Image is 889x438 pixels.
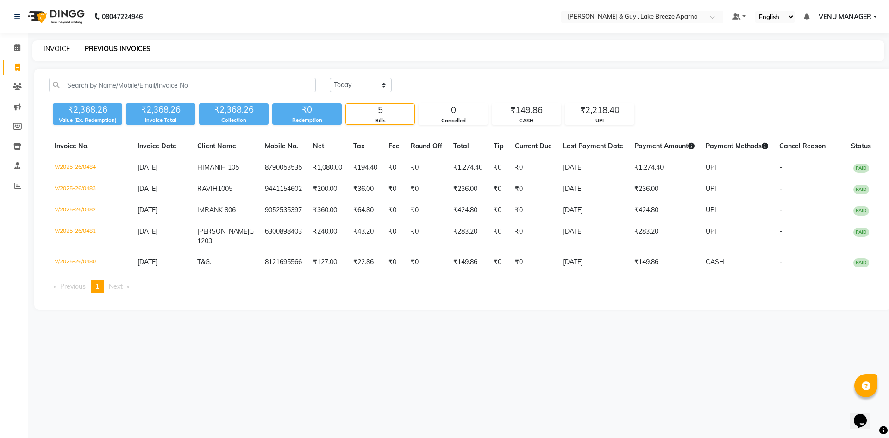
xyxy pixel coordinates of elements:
span: 1 [95,282,99,291]
td: V/2025-26/0483 [49,178,132,200]
b: 08047224946 [102,4,143,30]
span: UPI [706,163,716,171]
span: PAID [853,164,869,173]
td: 8790053535 [259,157,307,179]
span: Payment Amount [634,142,695,150]
span: - [779,206,782,214]
span: Tax [353,142,365,150]
img: logo [24,4,87,30]
iframe: chat widget [850,401,880,429]
td: ₹0 [383,157,405,179]
div: ₹2,368.26 [53,103,122,116]
span: T&G [197,258,210,266]
td: ₹236.00 [629,178,700,200]
td: ₹36.00 [348,178,383,200]
td: ₹0 [509,252,557,273]
td: ₹22.86 [348,252,383,273]
td: ₹0 [405,221,448,252]
span: UPI [706,227,716,235]
td: V/2025-26/0482 [49,200,132,221]
span: Current Due [515,142,552,150]
span: Payment Methods [706,142,768,150]
td: ₹43.20 [348,221,383,252]
td: [DATE] [557,200,629,221]
td: [DATE] [557,178,629,200]
span: CASH [706,258,724,266]
td: 9052535397 [259,200,307,221]
td: ₹0 [405,200,448,221]
td: ₹0 [405,252,448,273]
div: ₹0 [272,103,342,116]
td: ₹236.00 [448,178,488,200]
div: Bills [346,117,414,125]
td: ₹0 [509,200,557,221]
div: ₹2,368.26 [126,103,195,116]
td: ₹0 [488,200,509,221]
div: Invoice Total [126,116,195,124]
span: [DATE] [138,258,157,266]
td: ₹360.00 [307,200,348,221]
span: Round Off [411,142,442,150]
span: - [779,258,782,266]
td: ₹149.86 [629,252,700,273]
td: ₹0 [509,157,557,179]
div: Cancelled [419,117,488,125]
input: Search by Name/Mobile/Email/Invoice No [49,78,316,92]
td: ₹194.40 [348,157,383,179]
span: K 806 [219,206,236,214]
td: V/2025-26/0480 [49,252,132,273]
span: Fee [388,142,400,150]
div: Value (Ex. Redemption) [53,116,122,124]
span: PAID [853,206,869,216]
td: 6300898403 [259,221,307,252]
div: ₹2,368.26 [199,103,269,116]
td: V/2025-26/0484 [49,157,132,179]
div: 5 [346,104,414,117]
span: Net [313,142,324,150]
td: ₹0 [509,221,557,252]
span: [DATE] [138,227,157,235]
td: ₹283.20 [629,221,700,252]
span: H1005 [213,184,232,193]
td: ₹0 [488,157,509,179]
div: CASH [492,117,561,125]
td: V/2025-26/0481 [49,221,132,252]
td: 9441154602 [259,178,307,200]
span: - [779,184,782,193]
span: HIMANI [197,163,221,171]
div: Redemption [272,116,342,124]
span: Previous [60,282,86,291]
div: UPI [565,117,634,125]
span: H 105 [221,163,239,171]
td: ₹0 [488,178,509,200]
span: RAVI [197,184,213,193]
td: ₹0 [383,200,405,221]
span: Tip [494,142,504,150]
div: ₹2,218.40 [565,104,634,117]
div: Collection [199,116,269,124]
span: Cancel Reason [779,142,826,150]
span: Invoice Date [138,142,176,150]
span: [DATE] [138,184,157,193]
span: [DATE] [138,206,157,214]
td: ₹0 [383,178,405,200]
td: [DATE] [557,252,629,273]
td: [DATE] [557,221,629,252]
div: ₹149.86 [492,104,561,117]
span: IMRAN [197,206,219,214]
span: Last Payment Date [563,142,623,150]
td: ₹0 [488,252,509,273]
td: ₹64.80 [348,200,383,221]
div: 0 [419,104,488,117]
span: UPI [706,206,716,214]
td: ₹1,274.40 [448,157,488,179]
span: Mobile No. [265,142,298,150]
td: ₹149.86 [448,252,488,273]
td: ₹127.00 [307,252,348,273]
td: ₹200.00 [307,178,348,200]
td: ₹0 [488,221,509,252]
td: ₹424.80 [448,200,488,221]
span: [PERSON_NAME] [197,227,249,235]
td: ₹0 [405,178,448,200]
td: ₹0 [383,252,405,273]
